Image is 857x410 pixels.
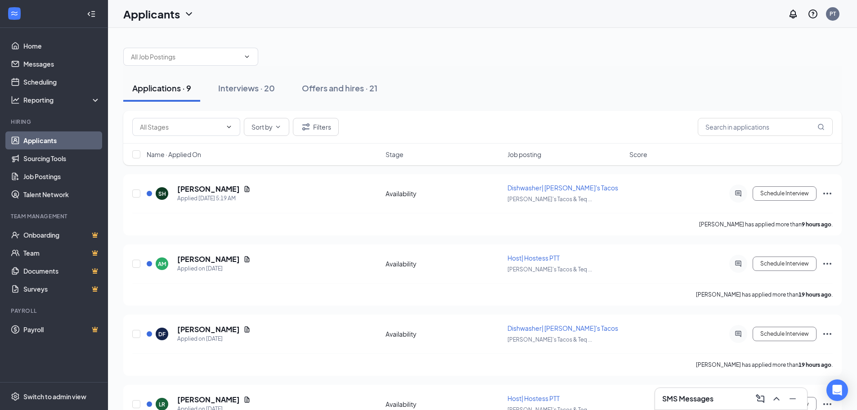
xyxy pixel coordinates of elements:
[826,379,848,401] div: Open Intercom Messenger
[23,226,100,244] a: OnboardingCrown
[23,131,100,149] a: Applicants
[243,326,251,333] svg: Document
[507,150,541,159] span: Job posting
[177,184,240,194] h5: [PERSON_NAME]
[11,95,20,104] svg: Analysis
[733,260,744,267] svg: ActiveChat
[243,185,251,193] svg: Document
[23,280,100,298] a: SurveysCrown
[802,221,831,228] b: 9 hours ago
[755,393,766,404] svg: ComposeMessage
[822,258,833,269] svg: Ellipses
[158,260,166,268] div: AM
[11,392,20,401] svg: Settings
[830,10,836,18] div: PT
[769,392,784,406] button: ChevronUp
[386,150,404,159] span: Stage
[243,256,251,263] svg: Document
[140,122,222,132] input: All Stages
[23,37,100,55] a: Home
[629,150,647,159] span: Score
[293,118,339,136] button: Filter Filters
[787,393,798,404] svg: Minimize
[753,257,817,271] button: Schedule Interview
[123,6,180,22] h1: Applicants
[158,190,166,198] div: SH
[507,266,592,273] span: [PERSON_NAME]'s Tacos & Teq ...
[808,9,818,19] svg: QuestionInfo
[23,167,100,185] a: Job Postings
[302,82,377,94] div: Offers and hires · 21
[23,320,100,338] a: PayrollCrown
[733,330,744,338] svg: ActiveChat
[147,150,201,159] span: Name · Applied On
[785,392,800,406] button: Minimize
[386,400,502,409] div: Availability
[507,394,560,402] span: Host| Hostess PTT
[87,9,96,18] svg: Collapse
[177,264,251,273] div: Applied on [DATE]
[184,9,194,19] svg: ChevronDown
[11,212,99,220] div: Team Management
[11,307,99,315] div: Payroll
[251,124,273,130] span: Sort by
[788,9,799,19] svg: Notifications
[23,392,86,401] div: Switch to admin view
[23,244,100,262] a: TeamCrown
[131,52,240,62] input: All Job Postings
[822,329,833,339] svg: Ellipses
[733,190,744,197] svg: ActiveChat
[753,392,767,406] button: ComposeMessage
[243,53,251,60] svg: ChevronDown
[159,401,165,408] div: LR
[662,394,713,404] h3: SMS Messages
[507,196,592,203] span: [PERSON_NAME]'s Tacos & Teq ...
[822,399,833,410] svg: Ellipses
[507,254,560,262] span: Host| Hostess PTT
[799,291,831,298] b: 19 hours ago
[386,259,502,268] div: Availability
[177,194,251,203] div: Applied [DATE] 5:19 AM
[10,9,19,18] svg: WorkstreamLogo
[132,82,191,94] div: Applications · 9
[23,149,100,167] a: Sourcing Tools
[23,185,100,203] a: Talent Network
[507,184,618,192] span: Dishwasher| [PERSON_NAME]'s Tacos
[799,361,831,368] b: 19 hours ago
[11,118,99,126] div: Hiring
[177,395,240,405] h5: [PERSON_NAME]
[301,122,311,132] svg: Filter
[753,186,817,201] button: Schedule Interview
[225,123,233,131] svg: ChevronDown
[177,334,251,343] div: Applied on [DATE]
[274,123,282,131] svg: ChevronDown
[771,393,782,404] svg: ChevronUp
[243,396,251,403] svg: Document
[23,73,100,91] a: Scheduling
[696,291,833,298] p: [PERSON_NAME] has applied more than .
[507,324,618,332] span: Dishwasher| [PERSON_NAME]'s Tacos
[177,324,240,334] h5: [PERSON_NAME]
[386,189,502,198] div: Availability
[177,254,240,264] h5: [PERSON_NAME]
[386,329,502,338] div: Availability
[23,55,100,73] a: Messages
[698,118,833,136] input: Search in applications
[699,221,833,228] p: [PERSON_NAME] has applied more than .
[244,118,289,136] button: Sort byChevronDown
[696,361,833,369] p: [PERSON_NAME] has applied more than .
[753,327,817,341] button: Schedule Interview
[822,188,833,199] svg: Ellipses
[158,330,166,338] div: DF
[218,82,275,94] div: Interviews · 20
[23,262,100,280] a: DocumentsCrown
[817,123,825,131] svg: MagnifyingGlass
[23,95,101,104] div: Reporting
[507,336,592,343] span: [PERSON_NAME]'s Tacos & Teq ...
